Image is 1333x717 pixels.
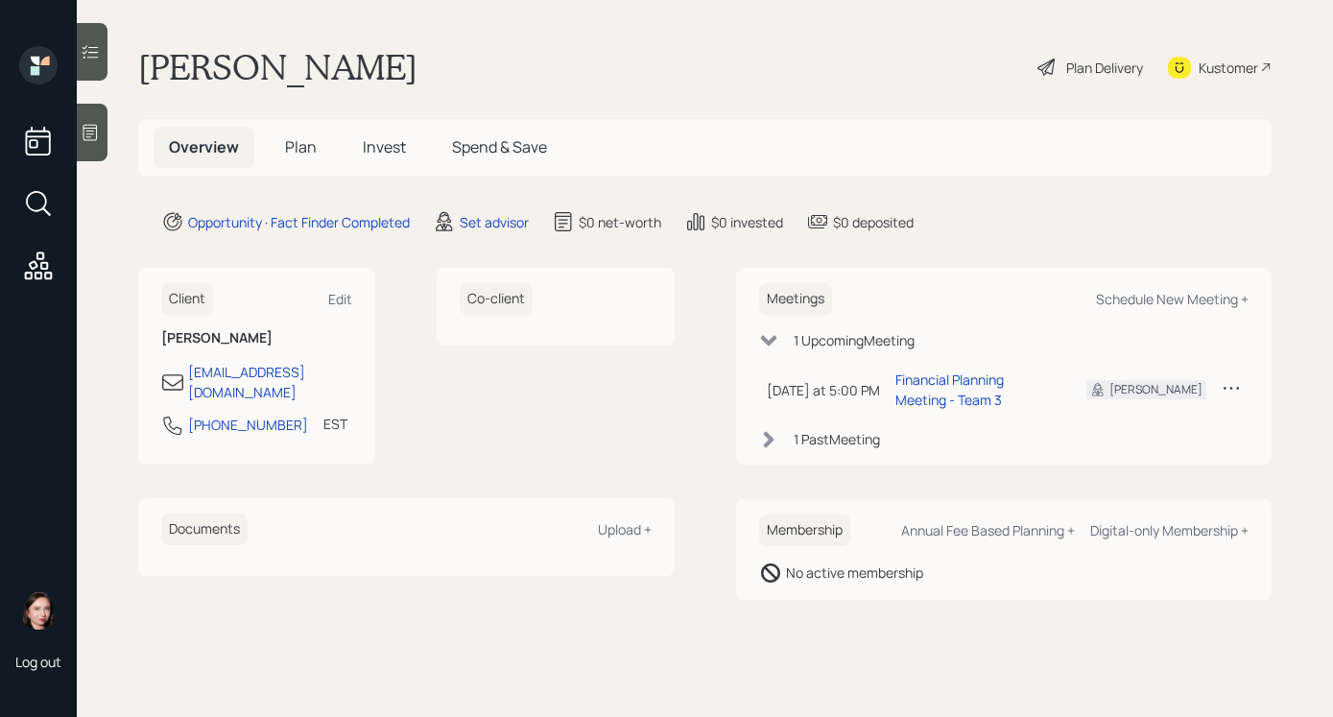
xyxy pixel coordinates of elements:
span: Overview [169,136,239,157]
span: Plan [285,136,317,157]
div: Kustomer [1199,58,1258,78]
div: [EMAIL_ADDRESS][DOMAIN_NAME] [188,362,352,402]
h6: Client [161,283,213,315]
div: $0 invested [711,212,783,232]
div: Set advisor [460,212,529,232]
div: $0 net-worth [579,212,661,232]
h6: [PERSON_NAME] [161,330,352,347]
div: Edit [328,290,352,308]
div: 1 Past Meeting [794,429,880,449]
div: Financial Planning Meeting - Team 3 [895,370,1057,410]
h6: Co-client [460,283,533,315]
h6: Membership [759,514,850,546]
span: Spend & Save [452,136,547,157]
div: [PERSON_NAME] [1109,381,1202,398]
div: Upload + [598,520,652,538]
img: aleksandra-headshot.png [19,591,58,630]
div: Opportunity · Fact Finder Completed [188,212,410,232]
h6: Meetings [759,283,832,315]
div: Schedule New Meeting + [1096,290,1249,308]
div: Log out [15,653,61,671]
div: Digital-only Membership + [1090,521,1249,539]
h6: Documents [161,514,248,545]
div: Plan Delivery [1066,58,1143,78]
h1: [PERSON_NAME] [138,46,417,88]
div: Annual Fee Based Planning + [901,521,1075,539]
div: 1 Upcoming Meeting [794,330,915,350]
div: [PHONE_NUMBER] [188,415,308,435]
div: [DATE] at 5:00 PM [767,380,880,400]
div: $0 deposited [833,212,914,232]
div: No active membership [786,562,923,583]
span: Invest [363,136,406,157]
div: EST [323,414,347,434]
